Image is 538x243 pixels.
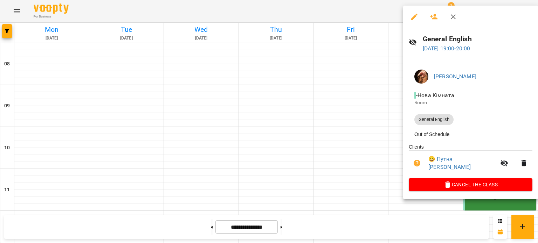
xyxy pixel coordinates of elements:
span: - Нова Кімната [414,92,456,99]
li: Out of Schedule [409,128,532,141]
p: Room [414,99,527,106]
a: [PERSON_NAME] [434,73,476,80]
h6: General English [423,34,532,44]
span: General English [414,116,454,123]
button: Cancel the class [409,178,532,191]
button: Unpaid. Bill the attendance? [409,155,426,172]
a: 😀 Путня [PERSON_NAME] [428,155,496,171]
ul: Clients [409,143,532,178]
a: [DATE] 19:00-20:00 [423,45,470,52]
img: c8e0f8f11f5ebb5948ff4c20ade7ab01.jpg [414,70,428,84]
span: Cancel the class [414,180,527,189]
